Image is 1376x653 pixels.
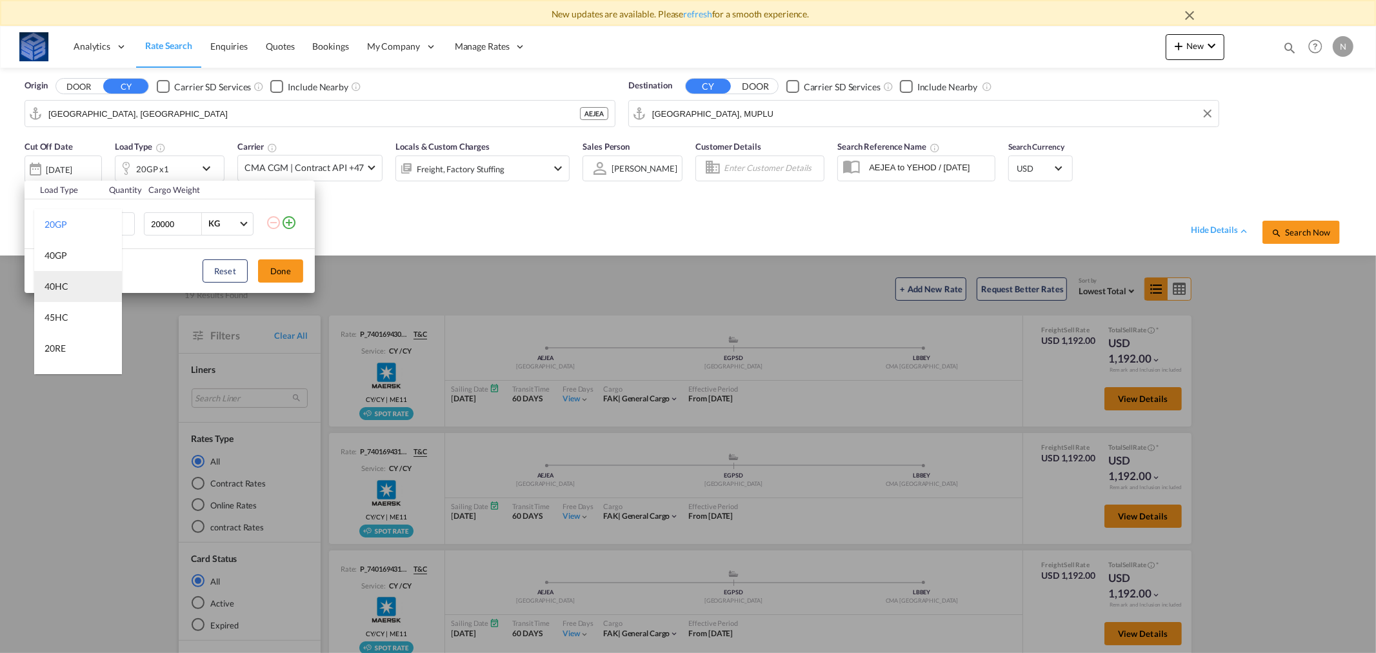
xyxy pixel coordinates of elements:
div: 45HC [45,311,68,324]
div: 20GP [45,218,67,231]
div: 40HC [45,280,68,293]
div: 40RE [45,373,66,386]
div: 40GP [45,249,67,262]
div: 20RE [45,342,66,355]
